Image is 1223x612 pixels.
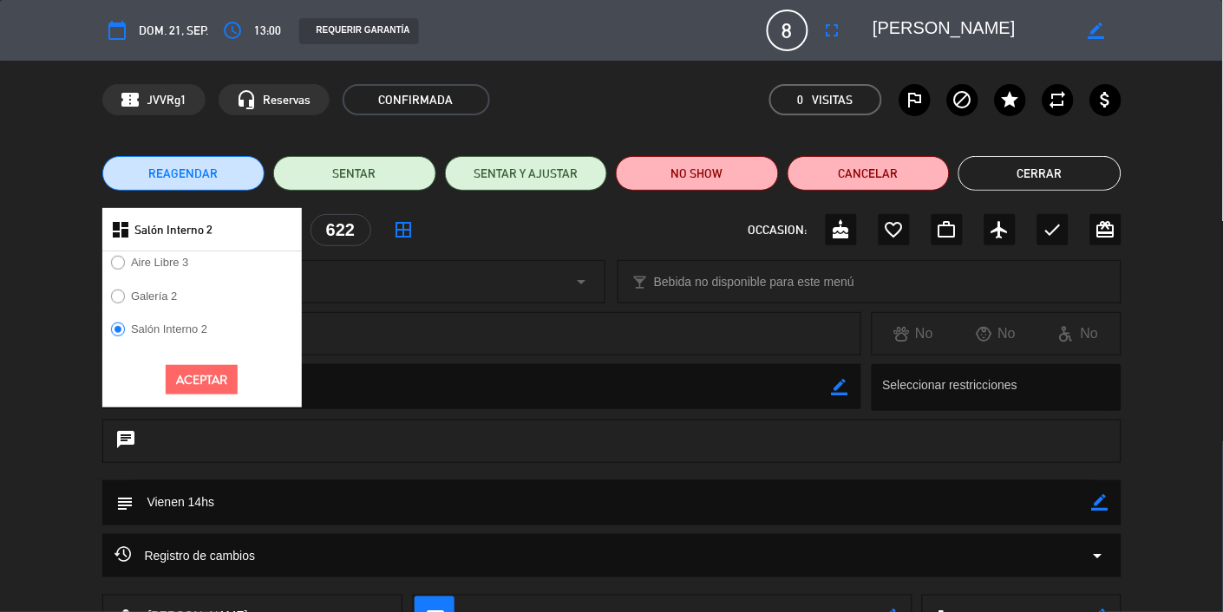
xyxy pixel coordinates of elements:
i: dashboard [111,219,132,240]
i: work_outline [937,219,958,240]
i: outlined_flag [905,89,925,110]
i: local_bar [631,274,648,290]
span: REAGENDAR [148,165,218,183]
i: repeat [1048,89,1069,110]
i: card_giftcard [1095,219,1116,240]
i: border_color [1092,494,1109,511]
button: Aceptar [166,365,238,395]
i: star [1000,89,1021,110]
em: Visitas [813,90,853,110]
button: SENTAR Y AJUSTAR [445,156,608,191]
button: NO SHOW [616,156,779,191]
i: attach_money [1095,89,1116,110]
span: Bebida no disponible para este menú [654,272,854,292]
div: No [873,322,955,345]
i: fullscreen [822,20,843,41]
label: Aire Libre 3 [131,257,188,268]
i: cake [831,219,852,240]
div: No [1037,322,1120,345]
i: border_all [394,219,415,240]
span: OCCASION: [749,220,808,240]
label: Salón Interno 2 [131,323,207,335]
button: calendar_today [102,15,134,46]
span: CONFIRMADA [343,84,490,115]
i: border_color [832,379,848,395]
button: SENTAR [273,156,436,191]
span: 0 [798,90,804,110]
i: airplanemode_active [990,219,1010,240]
span: confirmation_number [121,89,141,110]
i: arrow_drop_down [571,271,592,292]
i: favorite_border [884,219,905,240]
span: 13:00 [255,21,282,41]
i: arrow_drop_down [1088,545,1109,566]
i: calendar_today [108,20,128,41]
i: block [952,89,973,110]
i: access_time [223,20,244,41]
label: Galería 2 [131,290,177,302]
span: Salón Interno 2 [134,220,213,240]
button: access_time [218,15,249,46]
span: Reservas [264,90,311,110]
span: JVVRg1 [147,90,187,110]
i: headset_mic [237,89,258,110]
button: fullscreen [817,15,848,46]
button: Cerrar [958,156,1122,191]
div: No [955,322,1037,345]
i: chat [116,429,137,453]
i: check [1043,219,1063,240]
span: 8 [767,10,808,51]
span: Registro de cambios [115,545,256,566]
button: REAGENDAR [102,156,265,191]
div: 622 [311,214,371,246]
div: REQUERIR GARANTÍA [299,18,419,44]
button: Cancelar [788,156,951,191]
span: dom. 21, sep. [140,21,209,41]
i: subject [115,493,134,512]
i: border_color [1088,23,1104,39]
